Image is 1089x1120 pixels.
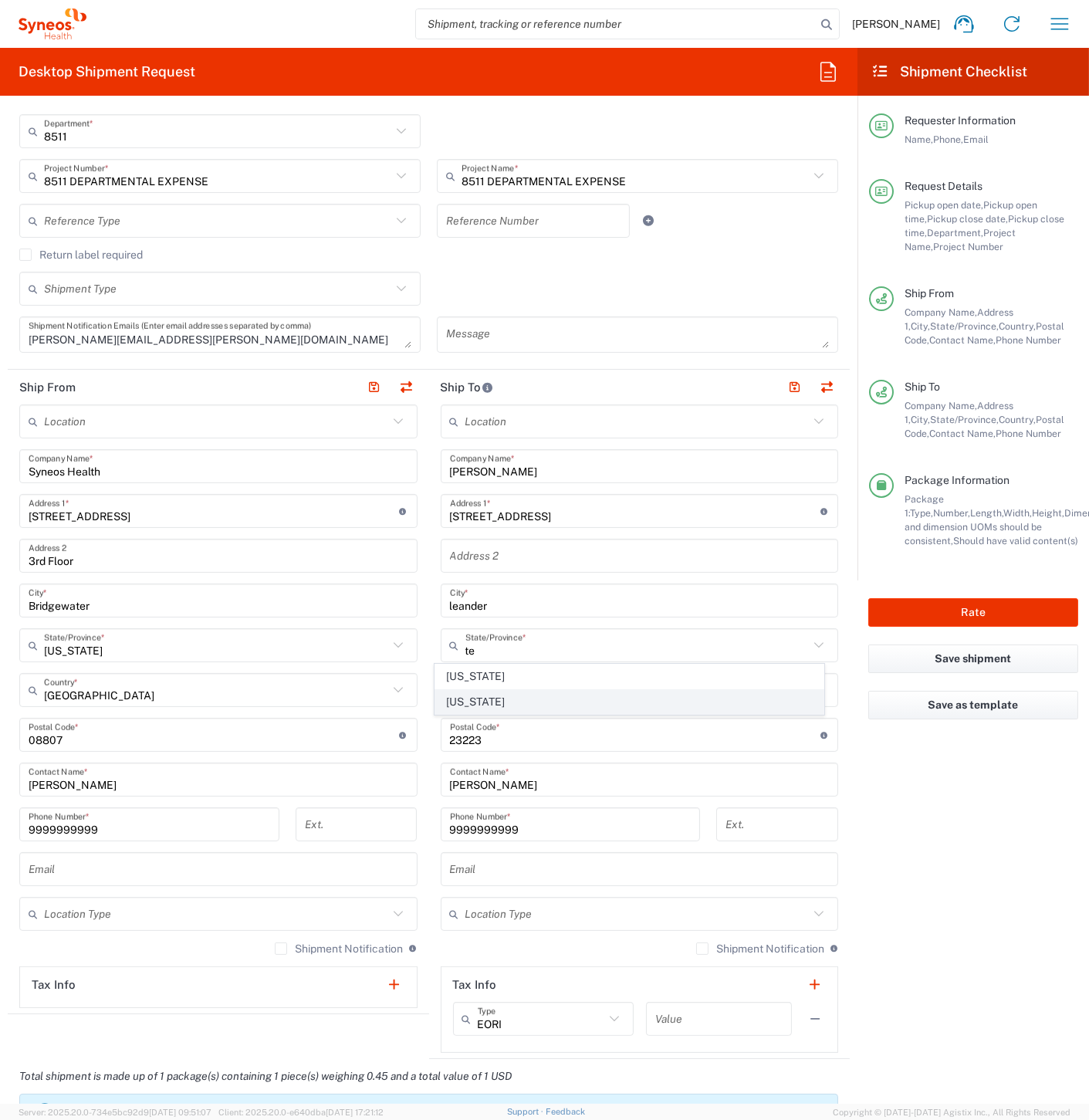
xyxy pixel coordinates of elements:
[696,942,824,955] label: Shipment Notification
[8,1070,523,1082] em: Total shipment is made up of 1 package(s) containing 1 piece(s) weighing 0.45 and a total value o...
[999,320,1036,332] span: Country,
[933,507,970,519] span: Number,
[930,414,999,425] span: State/Province,
[833,1105,1070,1119] span: Copyright © [DATE]-[DATE] Agistix Inc., All Rights Reserved
[905,474,1010,486] span: Package Information
[19,380,76,395] h2: Ship From
[905,180,982,192] span: Request Details
[996,334,1061,346] span: Phone Number
[507,1107,546,1116] a: Support
[19,249,143,261] label: Return label required
[868,598,1078,627] button: Rate
[871,63,1027,81] h2: Shipment Checklist
[999,414,1036,425] span: Country,
[930,320,999,332] span: State/Province,
[929,428,996,439] span: Contact Name,
[910,507,933,519] span: Type,
[911,414,930,425] span: City,
[275,942,403,955] label: Shipment Notification
[149,1108,211,1117] span: [DATE] 09:51:07
[868,691,1078,719] button: Save as template
[1032,507,1064,519] span: Height,
[441,380,494,395] h2: Ship To
[32,977,76,993] h2: Tax Info
[546,1107,585,1116] a: Feedback
[933,241,1003,252] span: Project Number
[416,9,816,39] input: Shipment, tracking or reference number
[905,287,954,299] span: Ship From
[905,199,983,211] span: Pickup open date,
[638,210,659,232] a: Add Reference
[929,334,996,346] span: Contact Name,
[927,227,983,239] span: Department,
[435,690,824,714] span: [US_STATE]
[927,213,1008,225] span: Pickup close date,
[905,114,1016,127] span: Requester Information
[963,134,989,145] span: Email
[905,493,944,519] span: Package 1:
[970,507,1003,519] span: Length,
[933,134,963,145] span: Phone,
[19,1108,211,1117] span: Server: 2025.20.0-734e5bc92d9
[911,320,930,332] span: City,
[905,400,977,411] span: Company Name,
[852,17,940,31] span: [PERSON_NAME]
[453,977,497,993] h2: Tax Info
[905,134,933,145] span: Name,
[996,428,1061,439] span: Phone Number
[19,63,195,81] h2: Desktop Shipment Request
[326,1108,384,1117] span: [DATE] 17:21:12
[435,665,824,689] span: [US_STATE]
[1003,507,1032,519] span: Width,
[905,381,940,393] span: Ship To
[218,1108,384,1117] span: Client: 2025.20.0-e640dba
[905,306,977,318] span: Company Name,
[868,645,1078,673] button: Save shipment
[953,535,1078,546] span: Should have valid content(s)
